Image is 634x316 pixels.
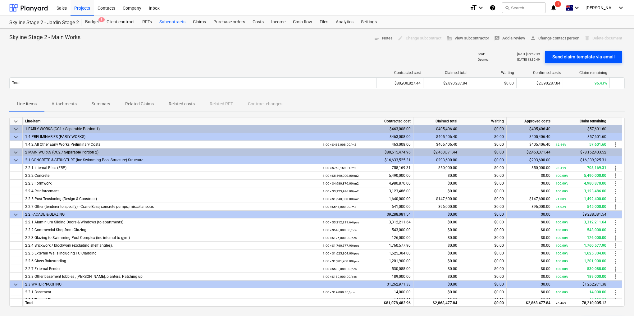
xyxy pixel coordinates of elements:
[494,220,504,224] span: $0.00
[541,173,550,178] span: $0.00
[25,242,317,250] div: 2.2.4 Brickwork / blockwork (excluding shelf angles).
[494,298,504,302] span: $0.00
[156,16,189,28] a: Subcontracts
[448,274,457,279] span: $0.00
[556,296,606,304] div: 14,000.00
[550,4,557,11] i: notifications
[320,281,413,288] div: $1,262,971.38
[379,71,421,75] div: Contracted cost
[502,2,545,13] button: Search
[494,142,504,147] span: $0.00
[553,211,609,218] div: $9,288,081.54
[323,259,359,263] small: 1.00 × $1,201,900.00 / pcs
[332,16,357,28] a: Analytics
[531,204,550,209] span: $96,000.00
[448,236,457,240] span: $0.00
[555,1,561,7] span: 1
[556,182,568,185] small: 100.00%
[494,259,504,263] span: $0.00
[438,166,457,170] span: $50,000.00
[507,299,553,306] div: $2,868,477.84
[460,299,507,306] div: $0.00
[323,172,411,180] div: 5,490,000.00
[541,243,550,248] span: $0.00
[372,34,395,43] button: Notes
[612,188,619,195] span: more_vert
[323,182,359,185] small: 1.00 × $4,980,870.00 / m2
[320,299,413,306] div: $81,078,482.96
[556,197,566,201] small: 91.00%
[612,265,619,273] span: more_vert
[494,267,504,271] span: $0.00
[25,218,317,226] div: 2.2.1 Aluminium Sliding Doors & Windows (to apartments)
[553,117,609,125] div: Claim remaining
[25,133,317,141] div: 1.4 PRELIMINARIES (EARLY WORKS)
[9,20,74,26] div: Skyline Stage 2 - Jardin Stage 2
[438,204,457,209] span: $96,000.00
[507,149,553,156] div: $2,463,071.44
[556,244,568,247] small: 100.00%
[505,5,510,10] span: search
[448,243,457,248] span: $0.00
[556,205,566,208] small: 85.02%
[25,141,317,149] div: 1.4.2 All Other Early Works Preliminary Costs
[139,16,156,28] div: RFTs
[494,236,504,240] span: $0.00
[374,35,393,42] span: Notes
[494,274,504,279] span: $0.00
[556,164,606,172] div: 708,169.31
[323,275,357,278] small: 1.00 × $189,000.00 / pcs
[556,273,606,281] div: 189,000.00
[460,211,507,218] div: $0.00
[436,197,457,201] span: $147,600.00
[323,197,359,201] small: 1.00 × $1,640,000.00 / m2
[323,180,411,187] div: 4,980,870.00
[612,141,619,149] span: more_vert
[507,117,553,125] div: Approved costs
[25,273,317,281] div: 2.2.8 Other basement lobbies , [PERSON_NAME], planters. Patching up
[494,251,504,255] span: $0.00
[25,265,317,273] div: 2.2.7 External Render
[23,299,320,306] div: Total
[536,81,560,85] span: $2,890,287.84
[81,16,103,28] a: Budget3
[541,181,550,185] span: $0.00
[12,281,20,288] span: keyboard_arrow_down
[460,156,507,164] div: $0.00
[448,290,457,294] span: $0.00
[531,166,550,170] span: $50,000.00
[448,189,457,193] span: $0.00
[81,16,103,28] div: Budget
[320,149,413,156] div: $80,615,474.96
[413,281,460,288] div: $0.00
[25,226,317,234] div: 2.2.2 Commercial Shopfront Glazing
[492,34,528,43] button: Add a review
[490,4,496,11] i: Knowledge base
[25,250,317,257] div: 2.2.5 External Walls including FC Cladding
[541,259,550,263] span: $0.00
[413,117,460,125] div: Claimed total
[323,298,355,302] small: 1.00 × $14,000.00 / pcs
[436,142,457,147] span: $405,406.40
[556,267,568,271] small: 100.00%
[25,281,317,288] div: 2.3 WATERPROOFING
[612,227,619,234] span: more_vert
[552,53,615,61] div: Send claim template via email
[316,16,332,28] a: Files
[553,156,609,164] div: $16,339,925.31
[25,156,317,164] div: 2.1 CONCRETE & STRUCTURE (Inc Swimming Pool Structure) Structure
[323,267,357,271] small: 1.00 × $530,088.00 / pcs
[541,298,550,302] span: $0.00
[470,4,477,11] i: format_size
[612,164,619,172] span: more_vert
[556,265,606,273] div: 530,088.00
[267,16,289,28] div: Income
[25,149,317,156] div: 2 MAIN WORKS (CC2 / Separable Portion 2)
[556,203,606,211] div: 545,000.00
[12,118,20,125] span: keyboard_arrow_down
[507,156,553,164] div: $293,600.00
[612,242,619,250] span: more_vert
[517,52,540,56] p: [DATE] 09:42:49
[460,117,507,125] div: Waiting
